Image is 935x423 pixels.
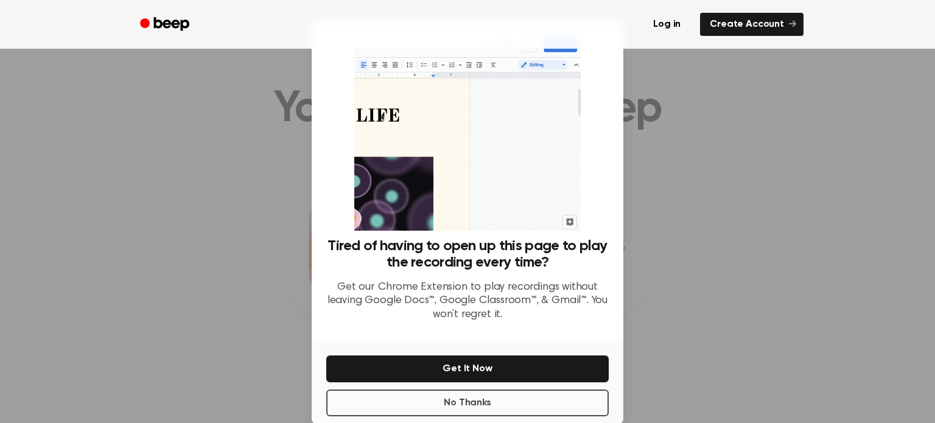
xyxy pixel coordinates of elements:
a: Create Account [700,13,804,36]
a: Beep [131,13,200,37]
button: No Thanks [326,390,609,416]
button: Get It Now [326,355,609,382]
a: Log in [641,10,693,38]
h3: Tired of having to open up this page to play the recording every time? [326,238,609,271]
img: Beep extension in action [354,34,580,231]
p: Get our Chrome Extension to play recordings without leaving Google Docs™, Google Classroom™, & Gm... [326,281,609,322]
